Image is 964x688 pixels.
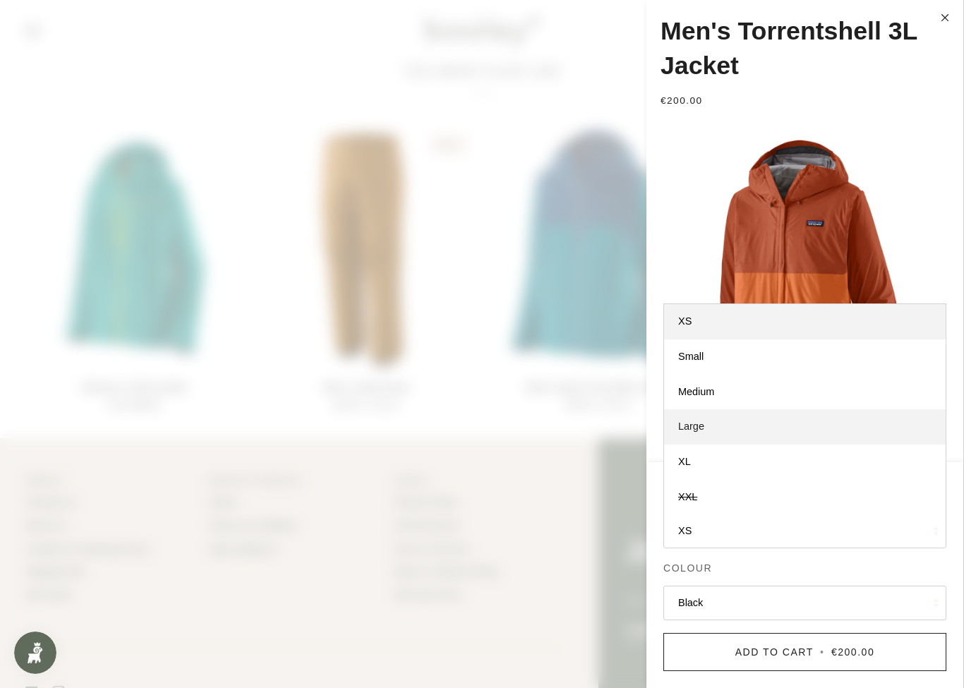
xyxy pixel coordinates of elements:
a: Small [664,339,946,375]
a: Large [664,409,946,445]
button: Black [663,586,946,620]
a: Medium [664,375,946,410]
a: XS [664,304,946,339]
button: XS [663,514,946,548]
span: Large [678,421,704,432]
span: XL [678,456,691,467]
iframe: Button to open loyalty program pop-up [14,632,56,674]
span: Add to Cart [735,646,814,658]
img: Patagonia Men&#39;s Torrentshell 3L Jacket Redtail Rust - Booley Galway [646,124,963,441]
span: Colour [663,561,712,576]
a: XL [664,445,946,480]
span: €200.00 [831,646,874,658]
span: • [817,646,827,658]
button: Add to Cart • €200.00 [663,633,946,671]
span: Small [678,351,704,362]
span: XXL [678,491,697,502]
span: Medium [678,386,714,397]
span: XS [678,315,692,327]
span: €200.00 [661,95,703,106]
a: XXL [664,480,946,515]
div: Patagonia Men's Torrentshell 3L Jacket Redtail Rust - Booley Galway [646,124,963,441]
a: Men's Torrentshell 3L Jacket [661,17,917,80]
